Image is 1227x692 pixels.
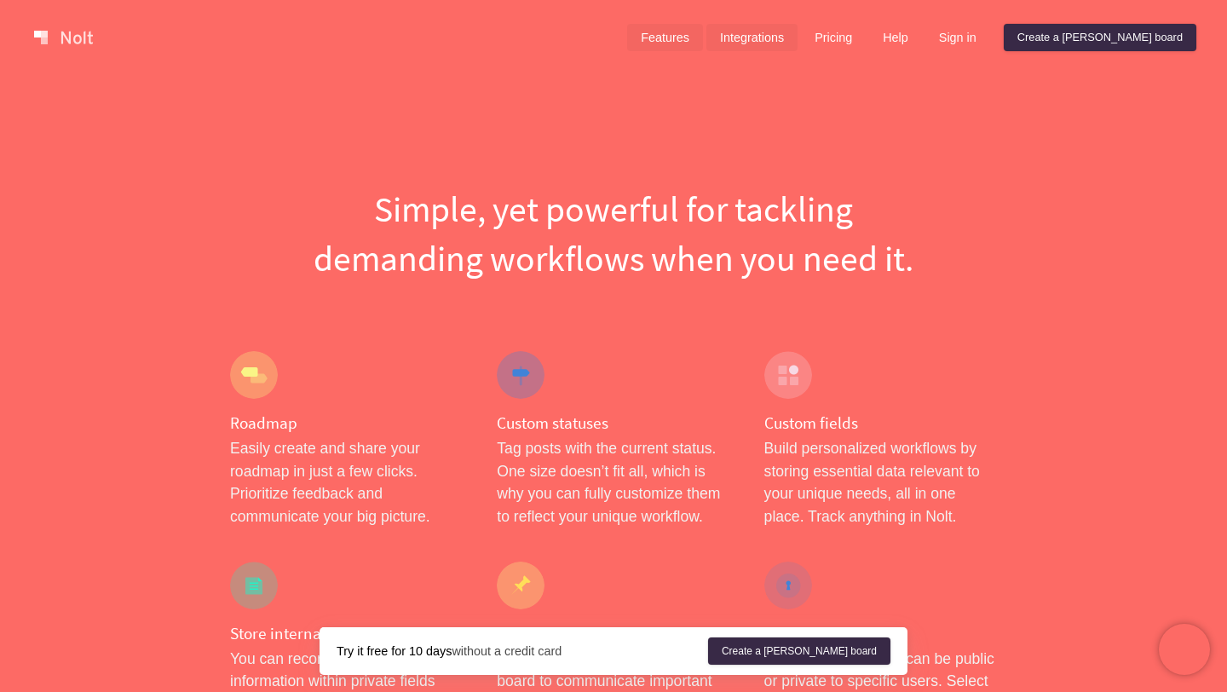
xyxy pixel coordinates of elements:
h4: Store internal notes [230,623,463,644]
a: Integrations [706,24,798,51]
a: Create a [PERSON_NAME] board [708,637,890,665]
a: Sign in [925,24,990,51]
a: Create a [PERSON_NAME] board [1004,24,1196,51]
a: Features [627,24,703,51]
h4: Pin a post [497,623,729,644]
iframe: Chatra live chat [1159,624,1210,675]
h4: Roadmap [230,412,463,434]
a: Pricing [801,24,866,51]
h4: Custom statuses [497,412,729,434]
a: Help [869,24,922,51]
p: Build personalized workflows by storing essential data relevant to your unique needs, all in one ... [764,437,997,528]
div: without a credit card [337,643,708,660]
h1: Simple, yet powerful for tackling demanding workflows when you need it. [230,184,997,283]
p: Tag posts with the current status. One size doesn’t fit all, which is why you can fully customize... [497,437,729,528]
strong: Try it free for 10 days [337,644,452,658]
p: Easily create and share your roadmap in just a few clicks. Prioritize feedback and communicate yo... [230,437,463,528]
h4: Private boards [764,623,997,644]
h4: Custom fields [764,412,997,434]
